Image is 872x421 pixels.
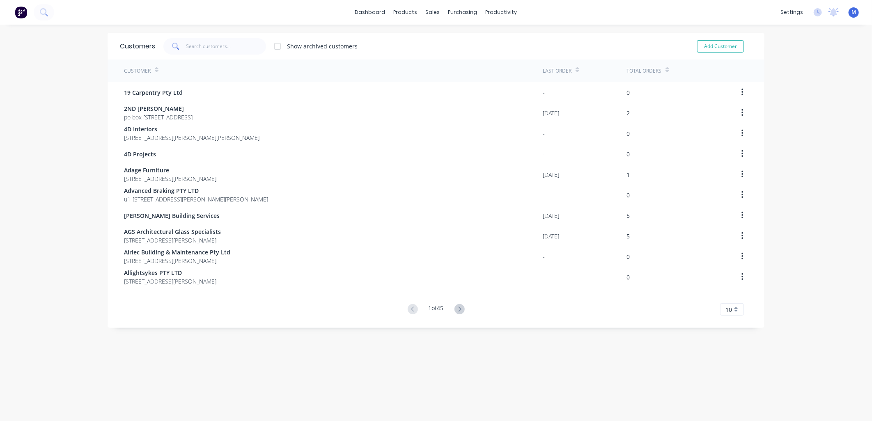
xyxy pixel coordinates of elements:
[124,133,259,142] span: [STREET_ADDRESS][PERSON_NAME][PERSON_NAME]
[543,129,545,138] div: -
[124,268,216,277] span: Allightsykes PTY LTD
[124,256,230,265] span: [STREET_ADDRESS][PERSON_NAME]
[120,41,155,51] div: Customers
[851,9,856,16] span: M
[543,252,545,261] div: -
[124,104,193,113] span: 2ND [PERSON_NAME]
[626,273,630,281] div: 0
[287,42,358,50] div: Show archived customers
[543,232,559,240] div: [DATE]
[124,113,193,121] span: po box [STREET_ADDRESS]
[543,67,571,75] div: Last Order
[776,6,807,18] div: settings
[543,273,545,281] div: -
[351,6,390,18] a: dashboard
[15,6,27,18] img: Factory
[626,67,661,75] div: Total Orders
[725,305,732,314] span: 10
[124,248,230,256] span: Airlec Building & Maintenance Pty Ltd
[429,304,444,316] div: 1 of 45
[444,6,482,18] div: purchasing
[626,191,630,199] div: 0
[124,67,151,75] div: Customer
[626,170,630,179] div: 1
[626,109,630,117] div: 2
[626,129,630,138] div: 0
[124,195,268,204] span: u1-[STREET_ADDRESS][PERSON_NAME][PERSON_NAME]
[543,150,545,158] div: -
[543,191,545,199] div: -
[543,109,559,117] div: [DATE]
[186,38,266,55] input: Search customers...
[390,6,422,18] div: products
[626,211,630,220] div: 5
[626,150,630,158] div: 0
[124,211,220,220] span: [PERSON_NAME] Building Services
[626,232,630,240] div: 5
[543,88,545,97] div: -
[697,40,744,53] button: Add Customer
[124,166,216,174] span: Adage Furniture
[124,88,183,97] span: 19 Carpentry Pty Ltd
[422,6,444,18] div: sales
[124,227,221,236] span: AGS Architectural Glass Specialists
[124,277,216,286] span: [STREET_ADDRESS][PERSON_NAME]
[124,150,156,158] span: 4D Projects
[124,125,259,133] span: 4D Interiors
[543,170,559,179] div: [DATE]
[124,236,221,245] span: [STREET_ADDRESS][PERSON_NAME]
[626,252,630,261] div: 0
[482,6,521,18] div: productivity
[626,88,630,97] div: 0
[124,174,216,183] span: [STREET_ADDRESS][PERSON_NAME]
[124,186,268,195] span: Advanced Braking PTY LTD
[543,211,559,220] div: [DATE]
